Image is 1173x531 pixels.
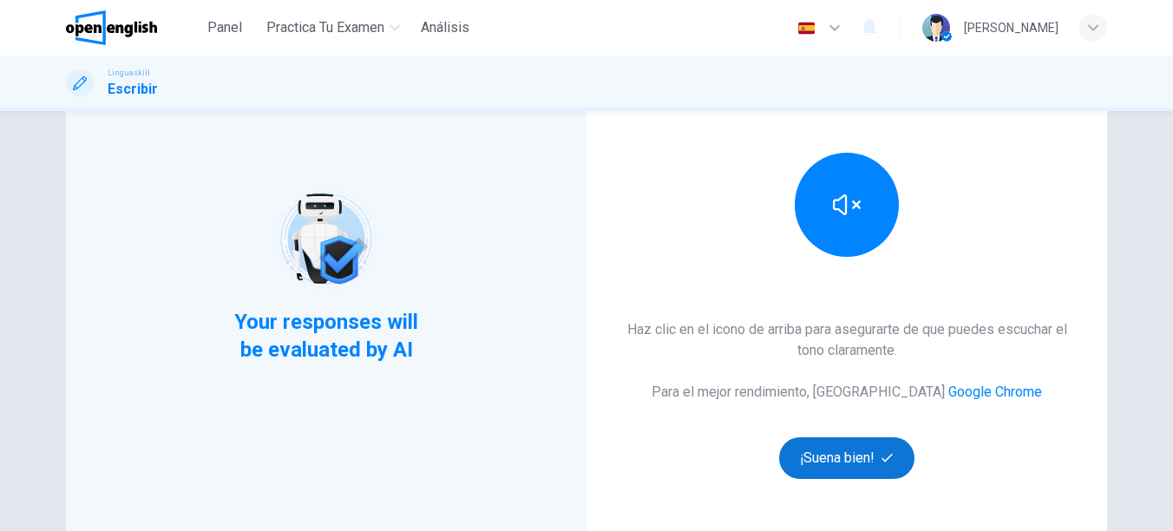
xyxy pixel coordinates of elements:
a: Google Chrome [948,383,1042,400]
span: Panel [207,17,242,38]
img: OpenEnglish logo [66,10,157,45]
a: OpenEnglish logo [66,10,197,45]
h6: Para el mejor rendimiento, [GEOGRAPHIC_DATA] [652,382,1042,403]
span: Your responses will be evaluated by AI [221,308,432,364]
img: es [796,22,817,35]
span: Linguaskill [108,67,150,79]
img: Profile picture [922,14,950,42]
img: robot icon [271,184,381,294]
button: ¡Suena bien! [779,437,914,479]
button: Panel [197,12,252,43]
span: Análisis [421,17,469,38]
button: Análisis [414,12,476,43]
h1: Escribir [108,79,158,100]
div: [PERSON_NAME] [964,17,1058,38]
span: Practica tu examen [266,17,384,38]
button: Practica tu examen [259,12,407,43]
h6: Haz clic en el icono de arriba para asegurarte de que puedes escuchar el tono claramente. [614,319,1079,361]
